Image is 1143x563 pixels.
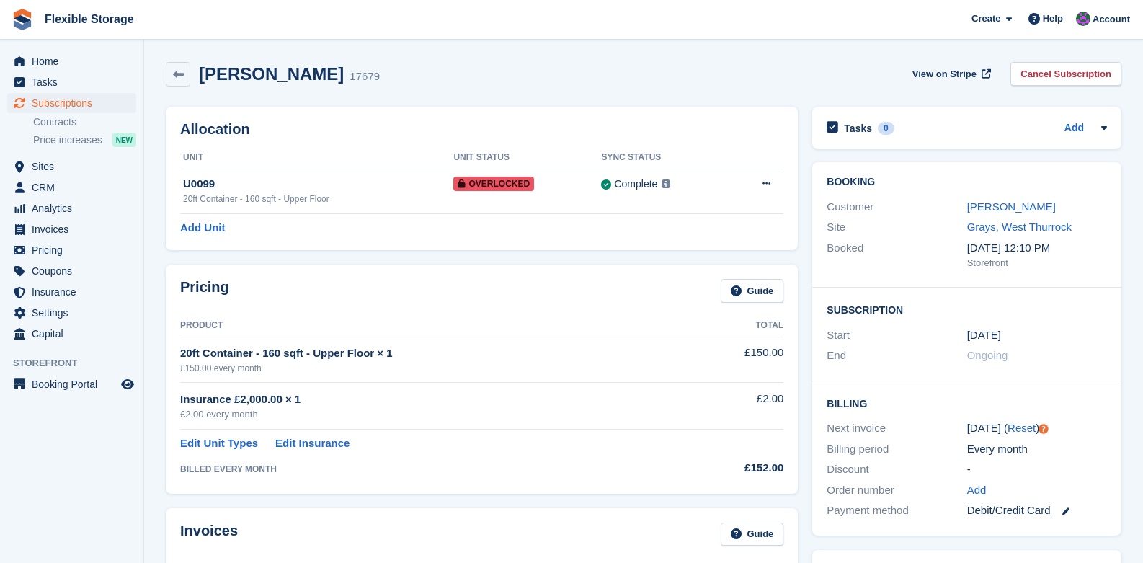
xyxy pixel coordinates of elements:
[967,461,1107,478] div: -
[827,461,966,478] div: Discount
[844,122,872,135] h2: Tasks
[7,240,136,260] a: menu
[7,324,136,344] a: menu
[827,240,966,270] div: Booked
[453,146,601,169] th: Unit Status
[827,502,966,519] div: Payment method
[827,347,966,364] div: End
[32,324,118,344] span: Capital
[180,146,453,169] th: Unit
[32,198,118,218] span: Analytics
[827,441,966,458] div: Billing period
[967,349,1008,361] span: Ongoing
[614,177,657,192] div: Complete
[350,68,380,85] div: 17679
[1064,120,1084,137] a: Add
[827,219,966,236] div: Site
[13,356,143,371] span: Storefront
[453,177,534,191] span: Overlocked
[721,279,784,303] a: Guide
[7,156,136,177] a: menu
[12,9,33,30] img: stora-icon-8386f47178a22dfd0bd8f6a31ec36ba5ce8667c1dd55bd0f319d3a0aa187defe.svg
[39,7,140,31] a: Flexible Storage
[827,327,966,344] div: Start
[33,133,102,147] span: Price increases
[180,523,238,546] h2: Invoices
[180,391,690,408] div: Insurance £2,000.00 × 1
[690,314,783,337] th: Total
[1076,12,1090,26] img: Daniel Douglas
[32,72,118,92] span: Tasks
[7,177,136,198] a: menu
[112,133,136,147] div: NEW
[662,179,670,188] img: icon-info-grey-7440780725fd019a000dd9b08b2336e03edf1995a4989e88bcd33f0948082b44.svg
[1093,12,1130,27] span: Account
[967,221,1072,233] a: Grays, West Thurrock
[1010,62,1121,86] a: Cancel Subscription
[827,177,1107,188] h2: Booking
[183,176,453,192] div: U0099
[32,240,118,260] span: Pricing
[32,303,118,323] span: Settings
[7,219,136,239] a: menu
[32,374,118,394] span: Booking Portal
[827,302,1107,316] h2: Subscription
[1043,12,1063,26] span: Help
[7,198,136,218] a: menu
[690,460,783,476] div: £152.00
[275,435,350,452] a: Edit Insurance
[180,435,258,452] a: Edit Unit Types
[7,282,136,302] a: menu
[7,72,136,92] a: menu
[601,146,728,169] th: Sync Status
[967,200,1056,213] a: [PERSON_NAME]
[7,261,136,281] a: menu
[967,441,1107,458] div: Every month
[32,261,118,281] span: Coupons
[967,327,1001,344] time: 2023-04-29 00:00:00 UTC
[907,62,994,86] a: View on Stripe
[199,64,344,84] h2: [PERSON_NAME]
[180,345,690,362] div: 20ft Container - 160 sqft - Upper Floor × 1
[1037,422,1050,435] div: Tooltip anchor
[721,523,784,546] a: Guide
[1008,422,1036,434] a: Reset
[827,396,1107,410] h2: Billing
[32,282,118,302] span: Insurance
[827,420,966,437] div: Next invoice
[32,177,118,198] span: CRM
[33,115,136,129] a: Contracts
[180,314,690,337] th: Product
[967,256,1107,270] div: Storefront
[7,51,136,71] a: menu
[180,279,229,303] h2: Pricing
[32,93,118,113] span: Subscriptions
[180,407,690,422] div: £2.00 every month
[967,420,1107,437] div: [DATE] ( )
[7,93,136,113] a: menu
[32,219,118,239] span: Invoices
[33,132,136,148] a: Price increases NEW
[690,383,783,430] td: £2.00
[912,67,977,81] span: View on Stripe
[183,192,453,205] div: 20ft Container - 160 sqft - Upper Floor
[7,303,136,323] a: menu
[32,51,118,71] span: Home
[971,12,1000,26] span: Create
[32,156,118,177] span: Sites
[690,337,783,382] td: £150.00
[180,362,690,375] div: £150.00 every month
[180,463,690,476] div: BILLED EVERY MONTH
[7,374,136,394] a: menu
[827,482,966,499] div: Order number
[967,502,1107,519] div: Debit/Credit Card
[119,376,136,393] a: Preview store
[180,220,225,236] a: Add Unit
[967,482,987,499] a: Add
[827,199,966,216] div: Customer
[180,121,783,138] h2: Allocation
[878,122,894,135] div: 0
[967,240,1107,257] div: [DATE] 12:10 PM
